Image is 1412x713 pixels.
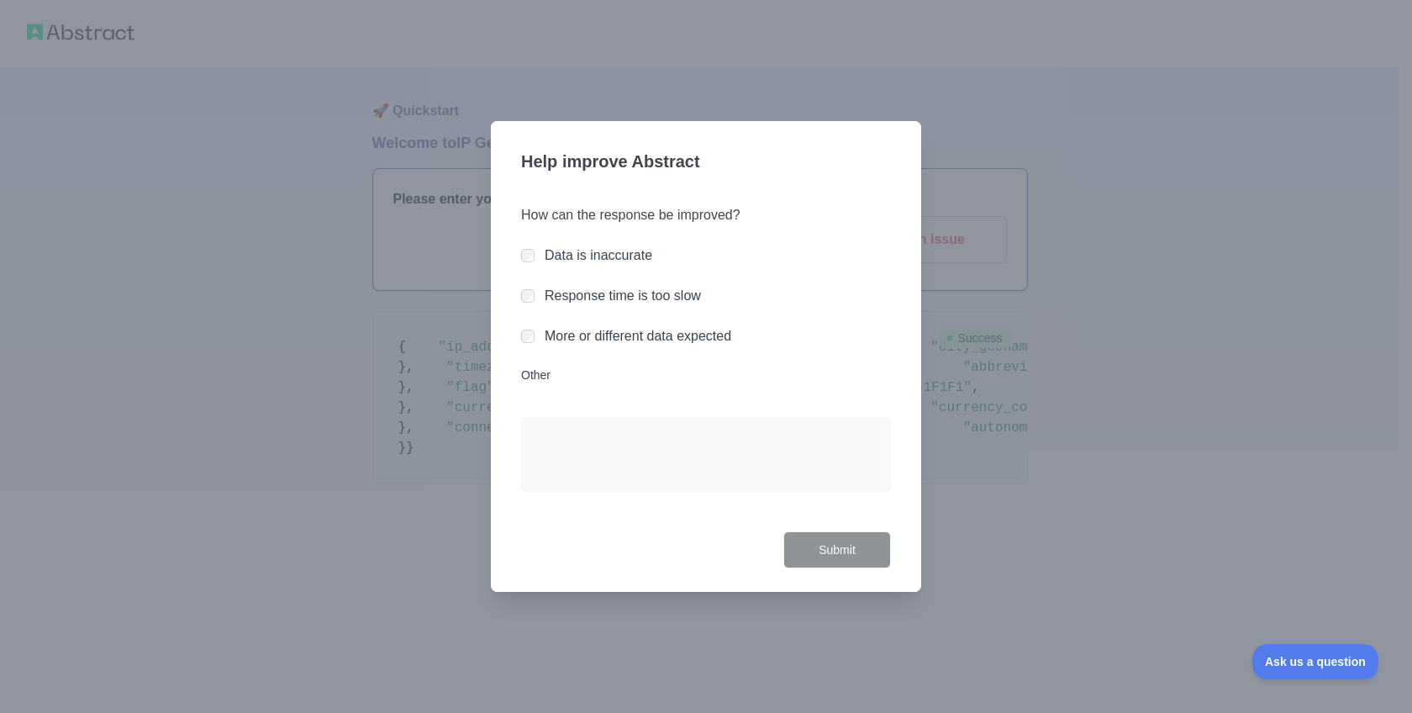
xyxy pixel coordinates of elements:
[545,248,652,262] label: Data is inaccurate
[521,205,891,225] h3: How can the response be improved?
[783,531,891,569] button: Submit
[1252,644,1378,679] iframe: Toggle Customer Support
[521,367,891,383] label: Other
[545,329,731,343] label: More or different data expected
[521,141,891,185] h3: Help improve Abstract
[545,288,701,303] label: Response time is too slow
